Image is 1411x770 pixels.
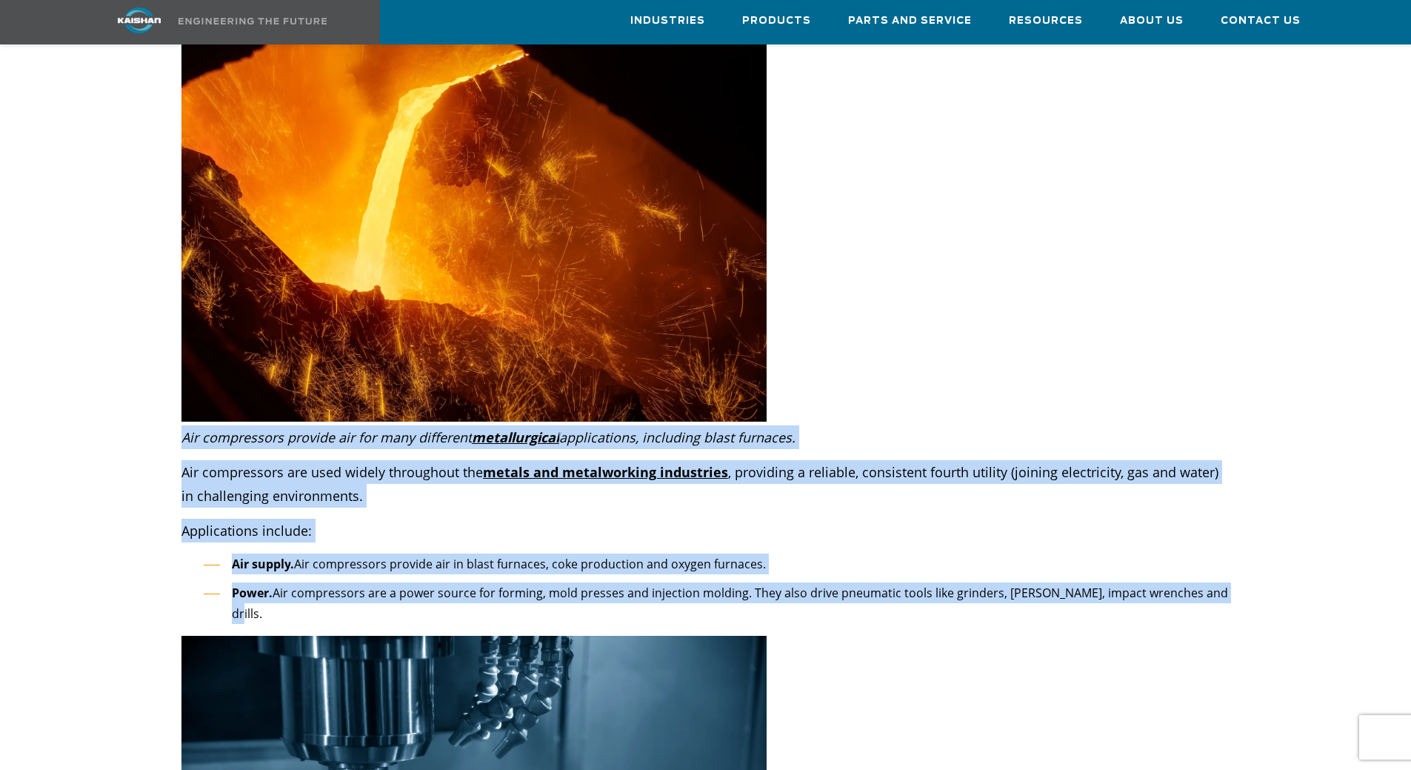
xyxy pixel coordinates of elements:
[559,428,795,446] em: applications, including blast furnaces.
[1009,1,1083,41] a: Resources
[204,583,1230,625] li: Air compressors are a power source for forming, mold presses and injection molding. They also dri...
[181,428,559,446] em: Air compressors provide air for many different
[630,1,705,41] a: Industries
[179,18,327,24] img: Engineering the future
[84,7,195,33] img: kaishan logo
[1009,13,1083,30] span: Resources
[848,13,972,30] span: Parts and Service
[483,463,728,481] a: metals and metalworking industries
[848,1,972,41] a: Parts and Service
[232,556,290,572] span: Air supply
[630,13,705,30] span: Industries
[181,31,767,422] img: Which Types of Air Compressors Work Best for Metallurgy Industry
[290,556,294,572] span: .
[232,585,273,601] span: Power.
[204,554,1230,575] li: Air compressors provide air in blast furnaces, coke production and oxygen furnaces.
[181,460,1230,508] p: Air compressors are used widely throughout the , providing a reliable, consistent fourth utility ...
[1120,13,1184,30] span: About Us
[742,13,811,30] span: Products
[1120,1,1184,41] a: About Us
[1221,13,1301,30] span: Contact Us
[181,519,1230,542] p: Applications include:
[742,1,811,41] a: Products
[1221,1,1301,41] a: Contact Us
[472,428,559,446] a: metallurgical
